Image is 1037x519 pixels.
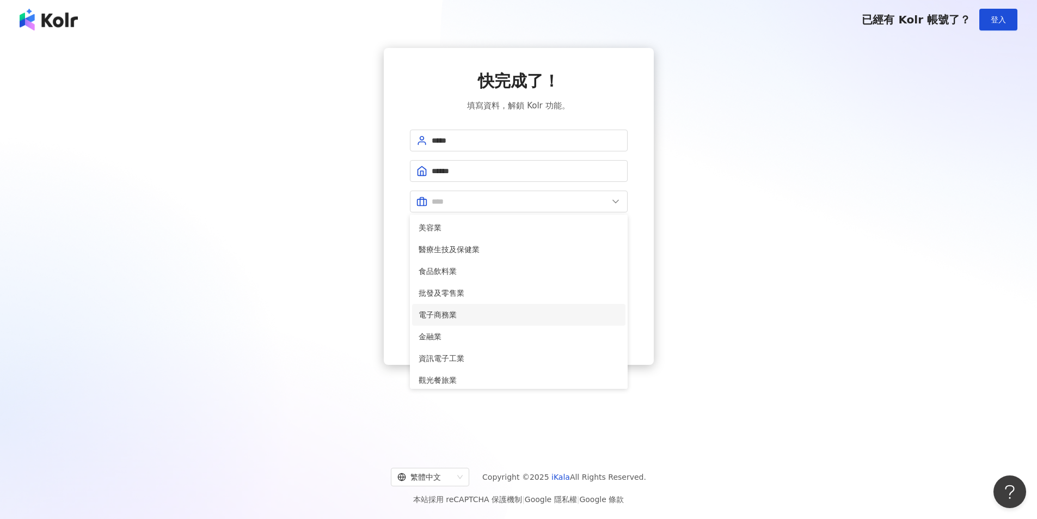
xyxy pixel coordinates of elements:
a: iKala [551,473,570,481]
span: Copyright © 2025 All Rights Reserved. [482,471,646,484]
iframe: Help Scout Beacon - Open [993,475,1026,508]
div: 繁體中文 [397,468,453,486]
span: 電子商務業 [419,309,619,321]
span: 填寫資料，解鎖 Kolr 功能。 [467,99,569,112]
span: 登入 [991,15,1006,24]
img: logo [20,9,78,30]
span: 資訊電子工業 [419,352,619,364]
button: 登入 [979,9,1017,30]
span: 美容業 [419,222,619,234]
span: | [577,495,580,504]
a: Google 條款 [579,495,624,504]
a: Google 隱私權 [525,495,577,504]
span: 金融業 [419,331,619,343]
span: 本站採用 reCAPTCHA 保護機制 [413,493,624,506]
span: 批發及零售業 [419,287,619,299]
span: 醫療生技及保健業 [419,243,619,255]
span: 食品飲料業 [419,265,619,277]
span: 已經有 Kolr 帳號了？ [862,13,971,26]
span: | [522,495,525,504]
span: 快完成了！ [478,70,560,93]
span: 觀光餐旅業 [419,374,619,386]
